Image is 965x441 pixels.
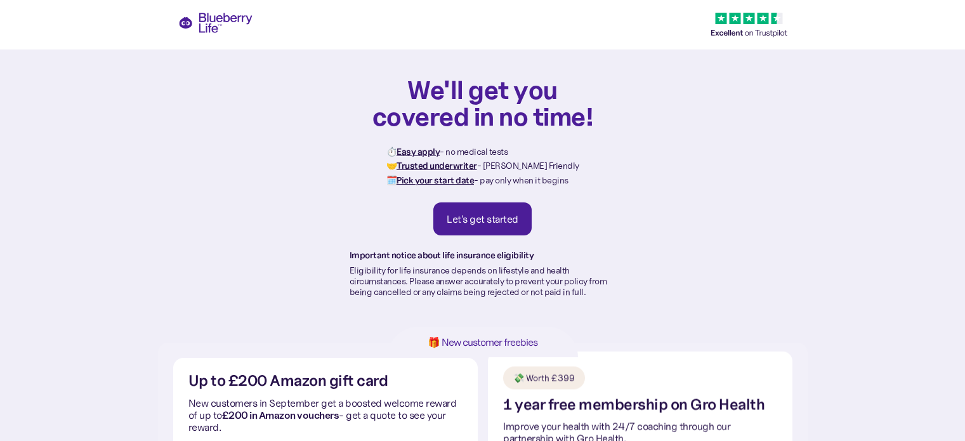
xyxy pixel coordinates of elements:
[350,249,534,261] strong: Important notice about life insurance eligibility
[503,397,765,413] h2: 1 year free membership on Gro Health
[222,409,339,421] strong: £200 in Amazon vouchers
[188,373,388,389] h2: Up to £200 Amazon gift card
[397,174,474,186] strong: Pick your start date
[397,160,477,171] strong: Trusted underwriter
[433,202,532,235] a: Let's get started
[397,146,440,157] strong: Easy apply
[188,397,463,434] p: New customers in September get a boosted welcome reward of up to - get a quote to see your reward.
[513,372,575,385] div: 💸 Worth £399
[447,213,518,225] div: Let's get started
[350,265,616,297] p: Eligibility for life insurance depends on lifestyle and health circumstances. Please answer accur...
[372,76,594,129] h1: We'll get you covered in no time!
[386,145,579,187] p: ⏱️ - no medical tests 🤝 - [PERSON_NAME] Friendly 🗓️ - pay only when it begins
[408,337,558,348] h1: 🎁 New customer freebies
